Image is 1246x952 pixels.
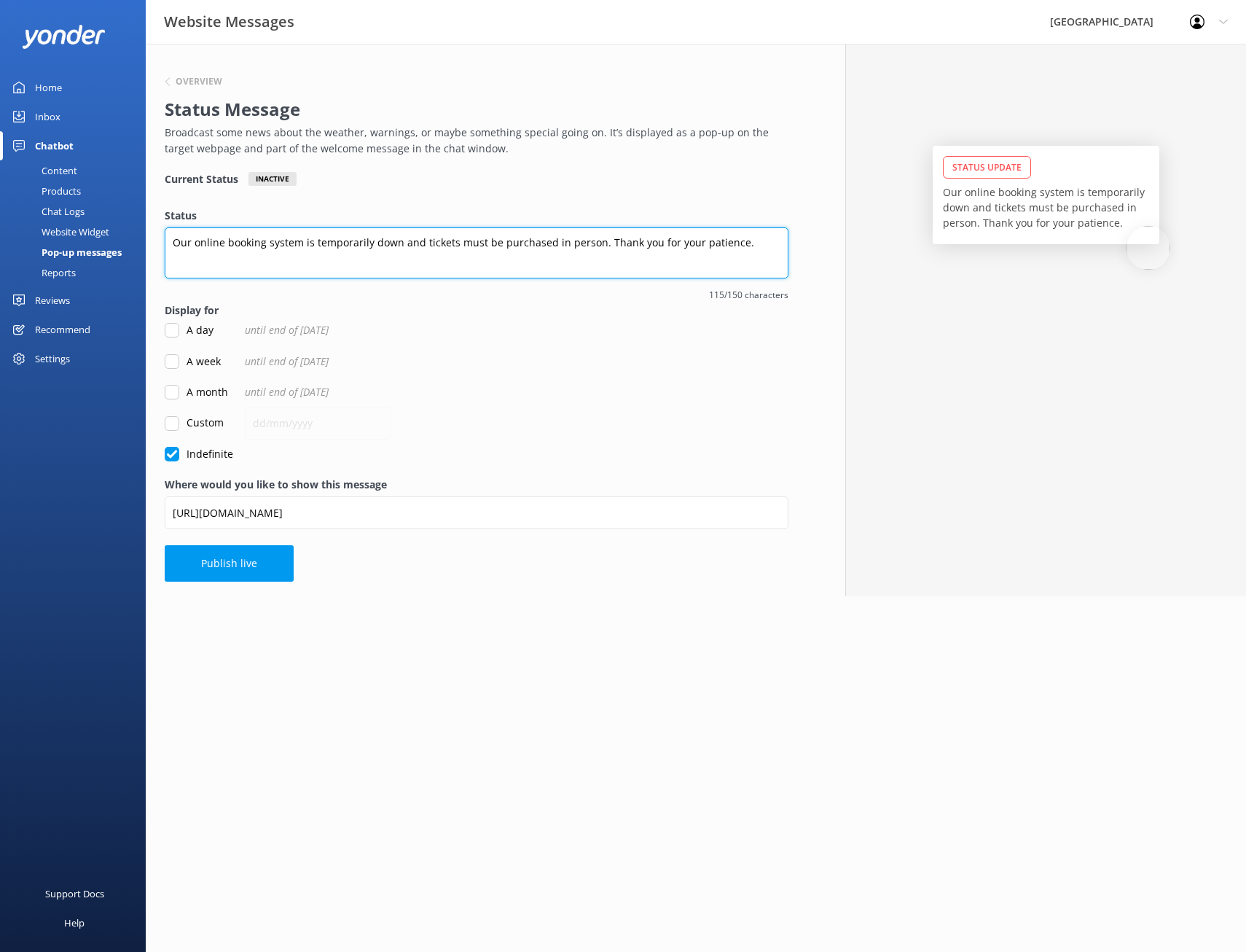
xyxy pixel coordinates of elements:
[165,446,233,462] label: Indefinite
[165,496,788,529] input: https://www.example.com/page
[35,102,60,131] div: Inbox
[245,407,391,440] input: dd/mm/yyyy
[943,156,1031,179] div: Status Update
[9,201,146,222] a: Chat Logs
[35,286,70,315] div: Reviews
[165,227,788,278] textarea: Our online booking system is temporarily down and tickets must be purchased in person. Thank you ...
[9,222,109,242] div: Website Widget
[9,242,146,262] a: Pop-up messages
[165,322,213,338] label: A day
[165,125,781,157] p: Broadcast some news about the weather, warnings, or maybe something special going on. It’s displa...
[248,172,297,186] div: Inactive
[9,160,77,181] div: Content
[245,354,329,370] span: until end of [DATE]
[9,201,85,222] div: Chat Logs
[35,131,74,160] div: Chatbot
[165,303,788,319] label: Display for
[245,384,329,400] span: until end of [DATE]
[165,354,221,370] label: A week
[165,95,781,123] h2: Status Message
[35,344,70,373] div: Settings
[9,222,146,242] a: Website Widget
[35,315,90,344] div: Recommend
[165,545,294,582] button: Publish live
[165,477,788,493] label: Where would you like to show this message
[9,242,122,262] div: Pop-up messages
[9,181,81,201] div: Products
[22,25,106,49] img: yonder-white-logo.png
[176,77,222,86] h6: Overview
[165,208,788,224] label: Status
[164,10,294,34] h3: Website Messages
[943,184,1149,230] p: Our online booking system is temporarily down and tickets must be purchased in person. Thank you ...
[165,77,222,86] button: Overview
[165,384,228,400] label: A month
[64,908,85,937] div: Help
[45,879,104,908] div: Support Docs
[9,160,146,181] a: Content
[165,415,224,431] label: Custom
[9,262,76,283] div: Reports
[165,288,788,302] span: 115/150 characters
[245,322,329,338] span: until end of [DATE]
[9,262,146,283] a: Reports
[35,73,62,102] div: Home
[165,172,238,186] h4: Current Status
[9,181,146,201] a: Products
